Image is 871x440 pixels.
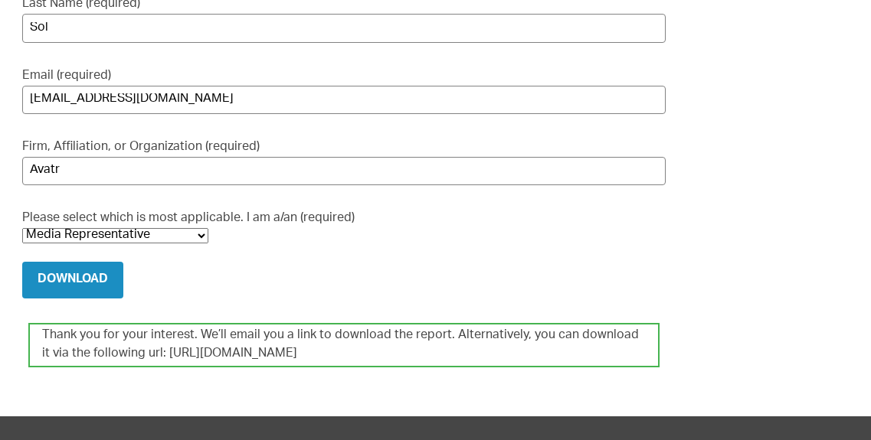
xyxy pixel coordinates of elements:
[22,262,123,298] input: Download
[22,14,666,42] input: Last Name (required)
[22,210,666,243] label: Please select which is most applicable. I am a/an (required)
[28,323,660,367] div: Thank you for your interest. We’ll email you a link to download the report. Alternatively, you ca...
[22,157,666,185] input: Firm, Affiliation, or Organization (required)
[22,139,666,185] label: Firm, Affiliation, or Organization (required)
[22,67,666,114] label: Email (required)
[22,228,208,243] select: Please select which is most applicable. I am a/an (required)
[22,86,666,114] input: Email (required)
